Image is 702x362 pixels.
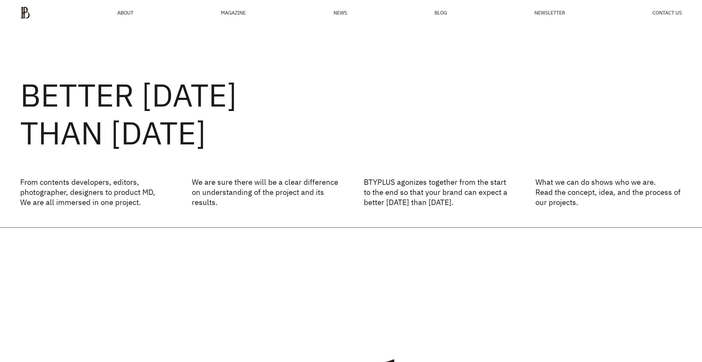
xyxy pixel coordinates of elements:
img: ba379d5522eb3.png [20,6,30,19]
div: MAGAZINE [221,10,246,15]
a: NEWSLETTER [534,10,565,15]
p: We are sure there will be a clear difference on understanding of the project and its results. [192,177,338,207]
p: From contents developers, editors, photographer, designers to product MD, We are all immersed in ... [20,177,167,207]
a: BLOG [434,10,447,15]
a: NEWS [333,10,347,15]
p: BTYPLUS agonizes together from the start to the end so that your brand can expect a better [DATE]... [364,177,510,207]
a: CONTACT US [652,10,682,15]
h2: BETTER [DATE] THAN [DATE] [20,76,682,152]
p: What we can do shows who we are. Read the concept, idea, and the process of our projects. [535,177,682,207]
a: ABOUT [117,10,133,15]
